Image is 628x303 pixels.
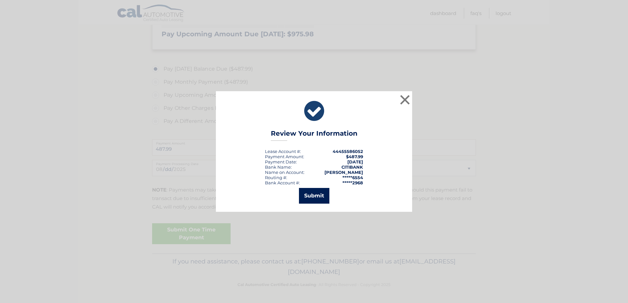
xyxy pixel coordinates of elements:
[341,164,363,170] strong: CITIBANK
[324,170,363,175] strong: [PERSON_NAME]
[265,159,296,164] span: Payment Date
[265,164,292,170] div: Bank Name:
[265,149,301,154] div: Lease Account #:
[346,154,363,159] span: $487.99
[299,188,329,204] button: Submit
[265,159,297,164] div: :
[333,149,363,154] strong: 44455586052
[265,180,300,185] div: Bank Account #:
[265,175,287,180] div: Routing #:
[265,170,305,175] div: Name on Account:
[347,159,363,164] span: [DATE]
[271,129,358,141] h3: Review Your Information
[398,93,411,106] button: ×
[265,154,304,159] div: Payment Amount:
